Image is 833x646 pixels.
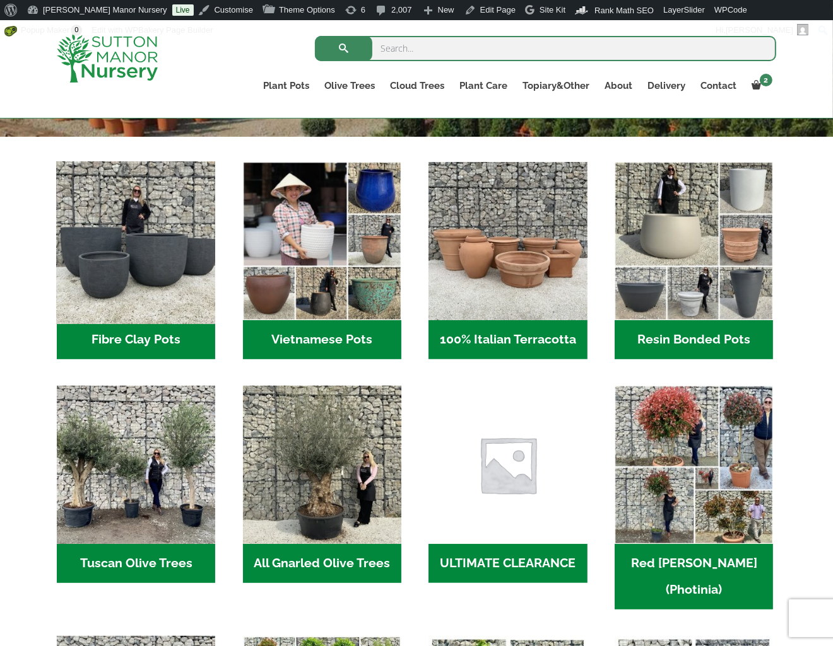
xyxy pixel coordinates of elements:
img: Home - 6E921A5B 9E2F 4B13 AB99 4EF601C89C59 1 105 c [243,162,401,320]
h2: Fibre Clay Pots [57,320,215,359]
img: Home - F5A23A45 75B5 4929 8FB2 454246946332 [615,386,773,544]
a: Visit product category Resin Bonded Pots [615,162,773,359]
a: Contact [693,77,744,95]
a: Visit product category Red Robin (Photinia) [615,386,773,609]
img: Home - 1B137C32 8D99 4B1A AA2F 25D5E514E47D 1 105 c [428,162,587,320]
img: Home - 7716AD77 15EA 4607 B135 B37375859F10 [57,386,215,544]
img: Home - 8194B7A3 2818 4562 B9DD 4EBD5DC21C71 1 105 c 1 [53,158,220,325]
a: Plant Care [452,77,515,95]
span: Site Kit [540,5,565,14]
a: Visit product category All Gnarled Olive Trees [243,386,401,583]
img: Home - 5833C5B7 31D0 4C3A 8E42 DB494A1738DB [243,386,401,544]
img: Home - woocommerce placeholder [428,386,587,544]
img: Home - 67232D1B A461 444F B0F6 BDEDC2C7E10B 1 105 c [615,162,773,320]
a: Visit product category Fibre Clay Pots [57,162,215,359]
a: Visit product category Tuscan Olive Trees [57,386,215,583]
h2: ULTIMATE CLEARANCE [428,544,587,583]
span: 2 [760,74,772,86]
a: Delivery [640,77,693,95]
a: Visit product category Vietnamese Pots [243,162,401,359]
a: Olive Trees [317,77,382,95]
input: Search... [315,36,776,61]
a: Plant Pots [256,77,317,95]
a: Topiary&Other [515,77,597,95]
span: Rank Math SEO [594,6,654,15]
span: 0 [71,25,82,36]
a: About [597,77,640,95]
a: 2 [744,77,776,95]
a: Visit product category 100% Italian Terracotta [428,162,587,359]
a: Live [172,4,194,16]
h2: All Gnarled Olive Trees [243,544,401,583]
h2: 100% Italian Terracotta [428,320,587,359]
a: Cloud Trees [382,77,452,95]
h2: Vietnamese Pots [243,320,401,359]
a: Visit product category ULTIMATE CLEARANCE [428,386,587,583]
img: logo [57,33,158,83]
a: Hi, [711,20,813,40]
span: [PERSON_NAME] [726,25,793,35]
h2: Red [PERSON_NAME] (Photinia) [615,544,773,609]
h2: Resin Bonded Pots [615,320,773,359]
h2: Tuscan Olive Trees [57,544,215,583]
a: Edit with WPBakery Page Builder [87,20,218,40]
